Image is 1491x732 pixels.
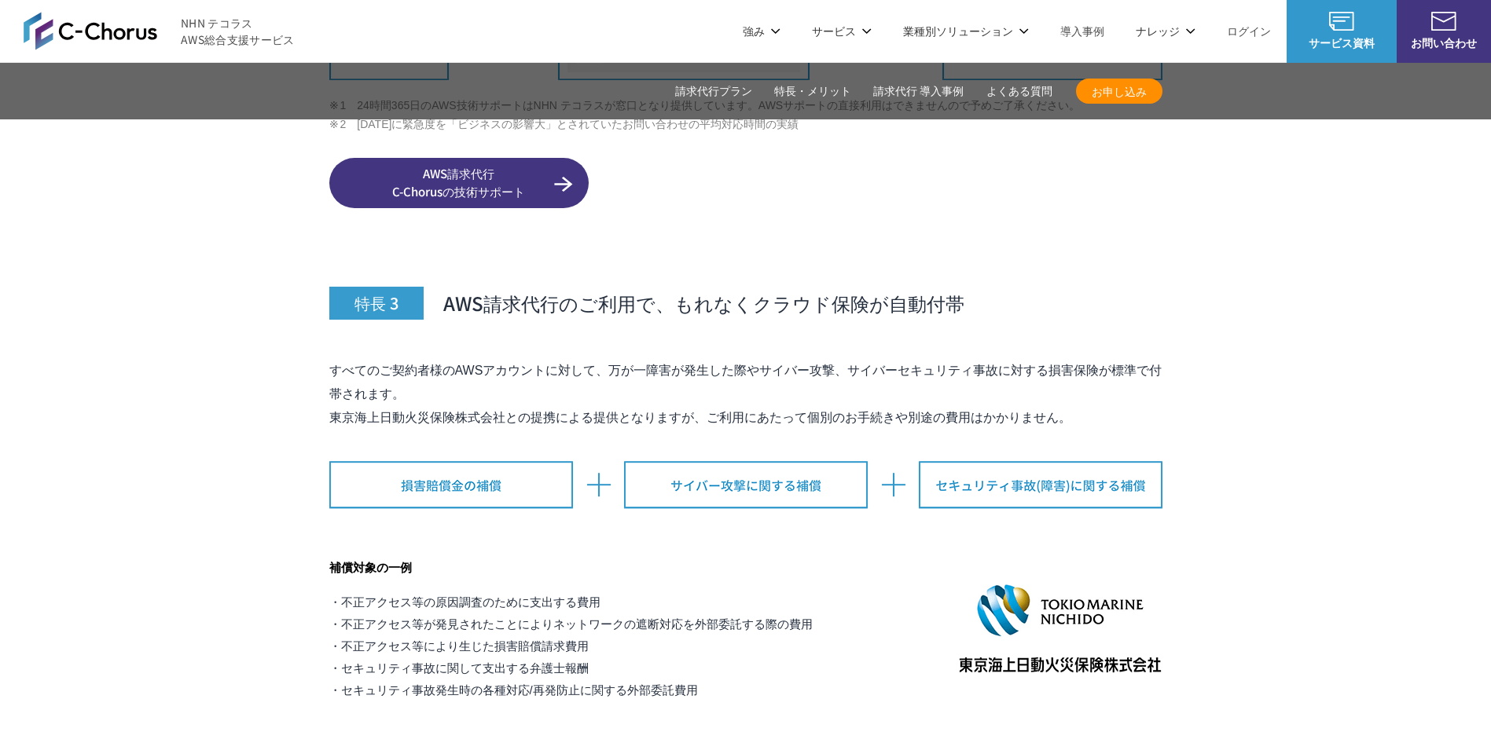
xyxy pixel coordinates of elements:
[1397,35,1491,51] span: お問い合わせ
[1076,79,1162,104] a: お申し込み
[24,12,295,49] a: AWS総合支援サービス C-Chorus NHN テコラスAWS総合支援サービス
[329,115,1162,134] li: 2 [DATE]に緊急度を「ビジネスの影響大」とされていたお問い合わせの平均対応時間の実績
[329,657,813,679] li: ・セキュリティ事故に関して支出する弁護士報酬
[1060,23,1104,39] a: 導入事例
[1287,35,1397,51] span: サービス資料
[1431,12,1456,31] img: お問い合わせ
[675,83,752,100] a: 請求代行プラン
[812,23,872,39] p: サービス
[329,461,1162,509] img: 損害賠償金の補償+サイバー攻撃に関する補償+セキュリティ事故(障害)に関する補償
[329,158,589,208] a: AWS請求代行C-Chorusの技術サポート
[329,165,589,200] span: AWS請求代行 C-Chorusの技術サポート
[986,83,1052,100] a: よくある質問
[24,12,157,49] img: AWS総合支援サービス C-Chorus
[329,556,813,578] h4: 補償対象の一例
[743,23,780,39] p: 強み
[873,83,964,100] a: 請求代行 導入事例
[329,679,813,701] li: ・セキュリティ事故発生時の各種対応/再発防止に関する外部委託費用
[329,96,1162,115] li: 1 24時間365日のAWS技術サポートはNHN テコラスが窓口となり提供しています。AWSサポートの直接利用はできませんので予めご了承ください。
[1076,83,1162,100] span: お申し込み
[1329,12,1354,31] img: AWS総合支援サービス C-Chorus サービス資料
[329,613,813,635] li: ・不正アクセス等が発見されたことによりネットワークの遮断対応を外部委託する際の費用
[329,635,813,657] li: ・不正アクセス等により生じた損害賠償請求費用
[329,359,1162,430] p: すべてのご契約者様のAWSアカウントに対して、万が一障害が発生した際やサイバー攻撃、サイバーセキュリティ事故に対する損害保険が標準で付帯されます。 東京海上日動火災保険株式会社との提携による提供...
[903,23,1029,39] p: 業種別ソリューション
[329,591,813,613] li: ・不正アクセス等の原因調査のために支出する費用
[1136,23,1195,39] p: ナレッジ
[443,290,964,317] span: AWS請求代行のご利用で、もれなくクラウド保険が自動付帯
[774,83,851,100] a: 特長・メリット
[1227,23,1271,39] a: ログイン
[329,287,424,320] span: 特長 3
[958,583,1162,675] img: 東京海上日動火災保険株式会社ロゴ
[181,15,295,48] span: NHN テコラス AWS総合支援サービス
